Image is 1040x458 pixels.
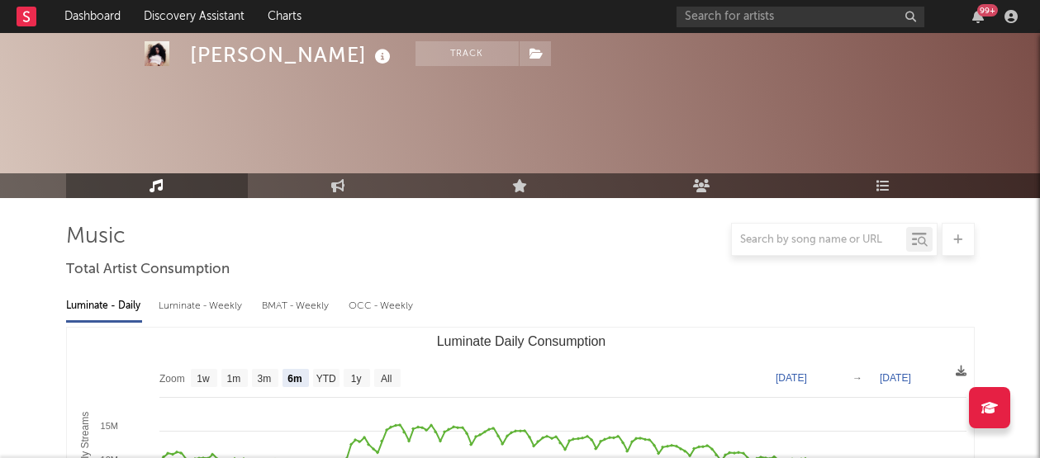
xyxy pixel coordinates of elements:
div: OCC - Weekly [349,292,415,320]
button: Track [416,41,519,66]
text: 1y [350,373,361,385]
text: [DATE] [880,372,911,384]
text: Luminate Daily Consumption [436,334,605,348]
div: Luminate - Daily [66,292,142,320]
span: Total Artist Consumption [66,260,230,280]
text: 1m [226,373,240,385]
text: All [381,373,392,385]
text: → [852,372,862,384]
div: BMAT - Weekly [262,292,332,320]
text: 15M [100,421,117,431]
text: Zoom [159,373,185,385]
div: 99 + [977,4,998,17]
input: Search by song name or URL [732,234,906,247]
input: Search for artists [677,7,924,27]
text: [DATE] [776,372,807,384]
text: 3m [257,373,271,385]
text: 1w [197,373,210,385]
text: 6m [287,373,302,385]
text: YTD [316,373,335,385]
div: [PERSON_NAME] [190,41,395,68]
button: 99+ [972,10,984,23]
div: Luminate - Weekly [159,292,245,320]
